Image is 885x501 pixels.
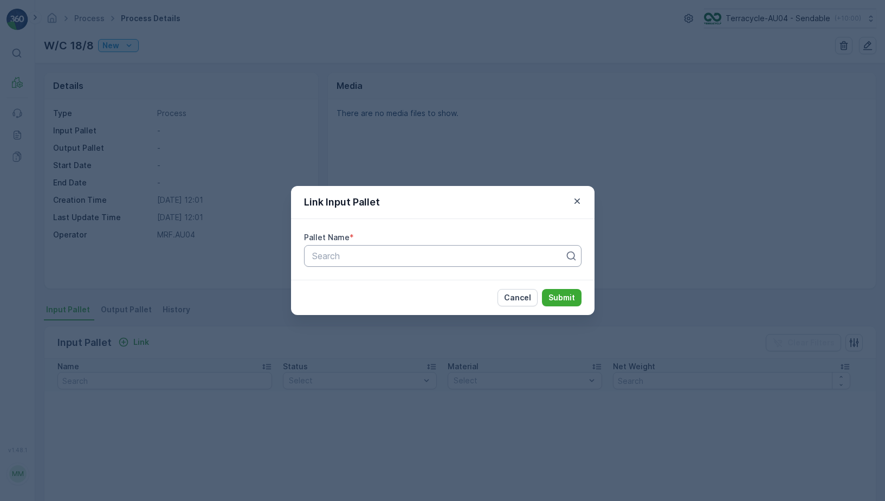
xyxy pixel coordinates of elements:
[542,289,582,306] button: Submit
[548,292,575,303] p: Submit
[504,292,531,303] p: Cancel
[498,289,538,306] button: Cancel
[304,233,350,242] label: Pallet Name
[304,195,380,210] p: Link Input Pallet
[312,249,565,262] p: Search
